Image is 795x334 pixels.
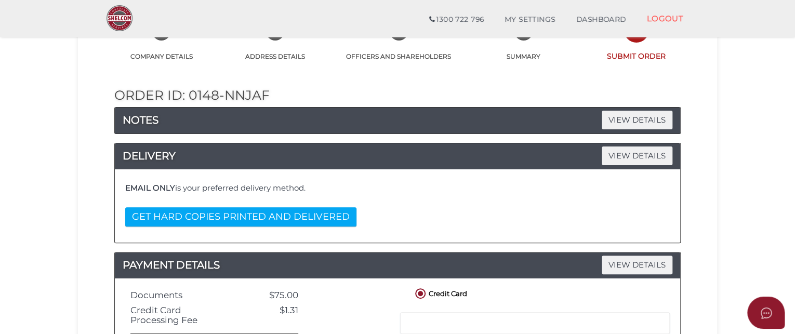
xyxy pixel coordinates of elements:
a: 5SUBMIT ORDER [581,33,691,61]
a: MY SETTINGS [494,9,566,30]
a: 3OFFICERS AND SHAREHOLDERS [331,34,466,61]
a: LOGOUT [636,8,694,29]
div: Credit Card Processing Fee [123,305,240,325]
a: 4SUMMARY [466,34,581,61]
a: DASHBOARD [566,9,637,30]
span: VIEW DETAILS [602,256,672,274]
h4: DELIVERY [115,148,680,164]
a: 1300 722 796 [419,9,494,30]
a: NOTESVIEW DETAILS [115,112,680,128]
a: PAYMENT DETAILSVIEW DETAILS [115,257,680,273]
b: EMAIL ONLY [125,183,175,193]
div: $1.31 [240,305,306,325]
button: Open asap [747,297,785,329]
h2: Order ID: 0148-NNJaf [114,88,681,103]
a: 2ADDRESS DETAILS [219,34,331,61]
iframe: Secure card payment input frame [407,318,663,328]
h4: PAYMENT DETAILS [115,257,680,273]
span: VIEW DETAILS [602,146,672,165]
button: GET HARD COPIES PRINTED AND DELIVERED [125,207,356,226]
a: DELIVERYVIEW DETAILS [115,148,680,164]
div: Documents [123,290,240,300]
span: VIEW DETAILS [602,111,672,129]
h4: NOTES [115,112,680,128]
h4: is your preferred delivery method. [125,184,670,193]
div: $75.00 [240,290,306,300]
label: Credit Card [413,286,467,299]
a: 1COMPANY DETAILS [104,34,219,61]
